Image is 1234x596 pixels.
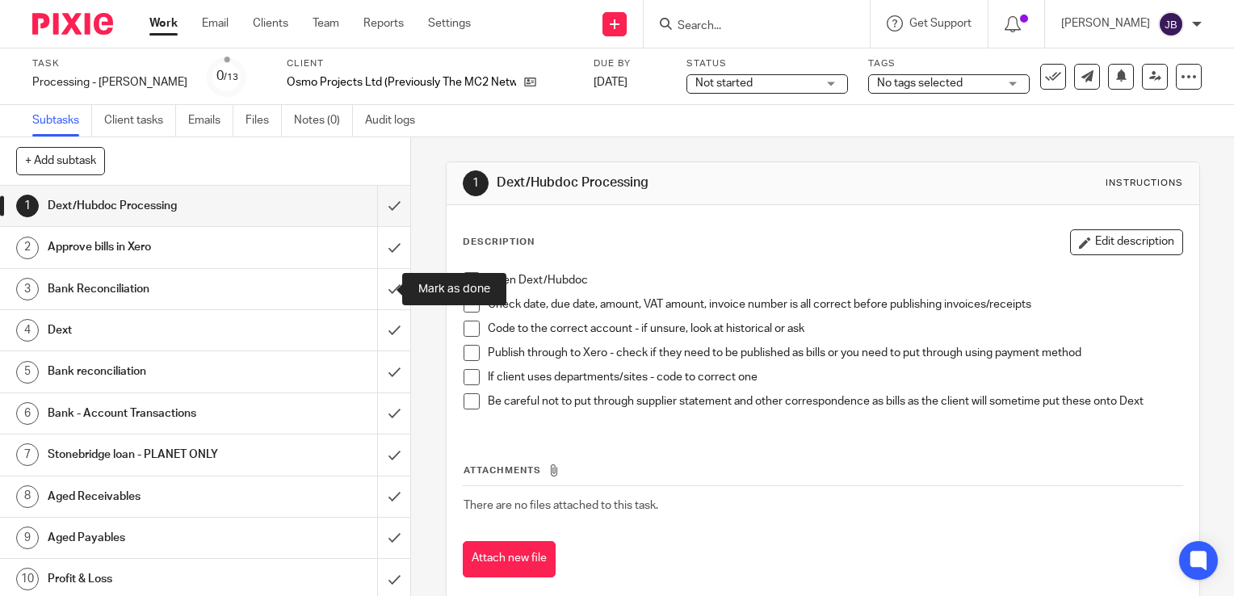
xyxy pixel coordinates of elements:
[676,19,821,34] input: Search
[294,105,353,136] a: Notes (0)
[313,15,339,31] a: Team
[868,57,1030,70] label: Tags
[48,277,257,301] h1: Bank Reconciliation
[463,236,535,249] p: Description
[1106,177,1183,190] div: Instructions
[48,401,257,426] h1: Bank - Account Transactions
[216,67,238,86] div: 0
[16,485,39,508] div: 8
[428,15,471,31] a: Settings
[287,74,516,90] p: Osmo Projects Ltd (Previously The MC2 Network Ltd
[16,568,39,590] div: 10
[48,194,257,218] h1: Dext/Hubdoc Processing
[32,57,187,70] label: Task
[48,359,257,384] h1: Bank reconciliation
[497,174,857,191] h1: Dext/Hubdoc Processing
[16,278,39,300] div: 3
[253,15,288,31] a: Clients
[224,73,238,82] small: /13
[32,74,187,90] div: Processing - [PERSON_NAME]
[202,15,229,31] a: Email
[365,105,427,136] a: Audit logs
[695,78,753,89] span: Not started
[104,105,176,136] a: Client tasks
[1061,15,1150,31] p: [PERSON_NAME]
[488,296,1182,313] p: Check date, due date, amount, VAT amount, invoice number is all correct before publishing invoice...
[16,402,39,425] div: 6
[48,526,257,550] h1: Aged Payables
[32,74,187,90] div: Processing - Jaime
[488,393,1182,409] p: Be careful not to put through supplier statement and other correspondence as bills as the client ...
[363,15,404,31] a: Reports
[463,541,556,577] button: Attach new file
[149,15,178,31] a: Work
[463,170,489,196] div: 1
[488,321,1182,337] p: Code to the correct account - if unsure, look at historical or ask
[48,485,257,509] h1: Aged Receivables
[686,57,848,70] label: Status
[16,237,39,259] div: 2
[1158,11,1184,37] img: svg%3E
[16,361,39,384] div: 5
[188,105,233,136] a: Emails
[32,105,92,136] a: Subtasks
[48,443,257,467] h1: Stonebridge loan - PLANET ONLY
[16,147,105,174] button: + Add subtask
[909,18,972,29] span: Get Support
[488,345,1182,361] p: Publish through to Xero - check if they need to be published as bills or you need to put through ...
[464,466,541,475] span: Attachments
[464,500,658,511] span: There are no files attached to this task.
[246,105,282,136] a: Files
[594,77,627,88] span: [DATE]
[488,272,1182,288] p: Open Dext/Hubdoc
[877,78,963,89] span: No tags selected
[16,319,39,342] div: 4
[48,235,257,259] h1: Approve bills in Xero
[48,318,257,342] h1: Dext
[16,443,39,466] div: 7
[594,57,666,70] label: Due by
[287,57,573,70] label: Client
[1070,229,1183,255] button: Edit description
[32,13,113,35] img: Pixie
[488,369,1182,385] p: If client uses departments/sites - code to correct one
[48,567,257,591] h1: Profit & Loss
[16,195,39,217] div: 1
[16,527,39,549] div: 9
